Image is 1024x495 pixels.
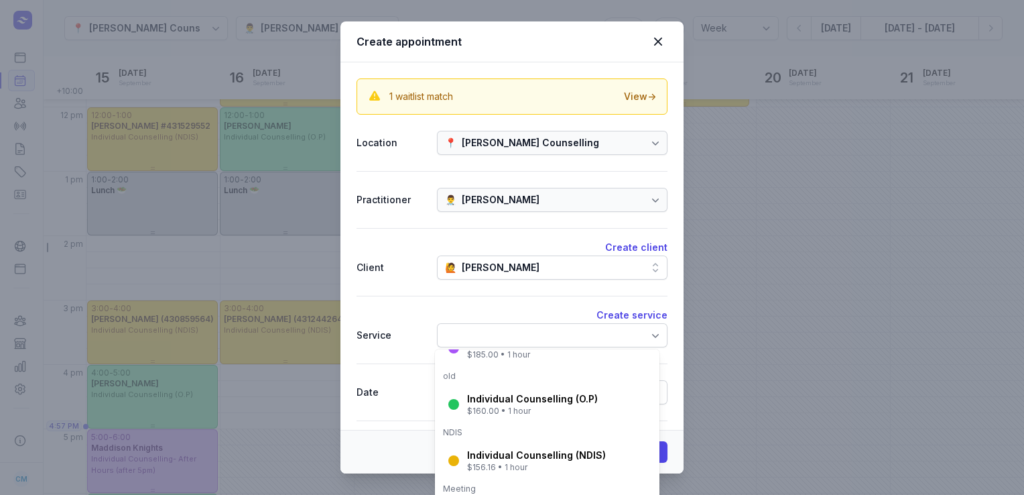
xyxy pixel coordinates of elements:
[357,260,426,276] div: Client
[467,449,606,462] div: Individual Counselling (NDIS)
[445,260,456,276] div: 🙋️
[357,135,426,151] div: Location
[462,135,599,151] div: [PERSON_NAME] Counselling
[357,384,426,400] div: Date
[596,307,667,323] button: Create service
[443,427,651,438] div: NDIS
[357,327,426,343] div: Service
[647,91,656,102] span: →
[624,90,656,103] div: View
[443,371,651,382] div: old
[467,349,649,360] div: $185.00 • 1 hour
[389,90,453,103] div: 1 waitlist match
[357,34,649,50] div: Create appointment
[467,392,598,406] div: Individual Counselling (O.P)
[445,135,456,151] div: 📍
[357,192,426,208] div: Practitioner
[467,462,606,473] div: $156.16 • 1 hour
[467,406,598,417] div: $160.00 • 1 hour
[462,192,539,208] div: [PERSON_NAME]
[605,239,667,256] button: Create client
[445,192,456,208] div: 👨‍⚕️
[443,484,651,494] div: Meeting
